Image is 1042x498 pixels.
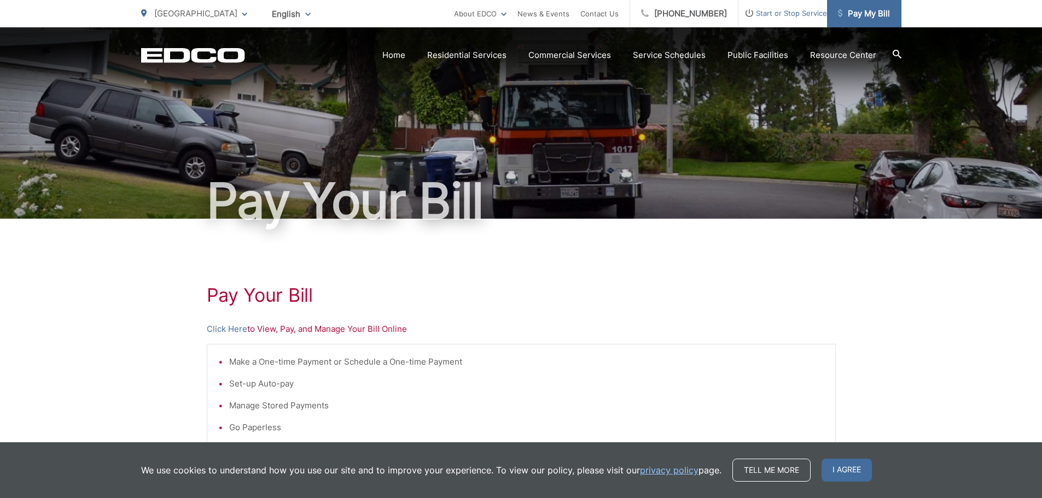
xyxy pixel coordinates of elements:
[141,174,901,229] h1: Pay Your Bill
[640,464,698,477] a: privacy policy
[382,49,405,62] a: Home
[229,399,824,412] li: Manage Stored Payments
[229,355,824,368] li: Make a One-time Payment or Schedule a One-time Payment
[633,49,706,62] a: Service Schedules
[207,284,836,306] h1: Pay Your Bill
[528,49,611,62] a: Commercial Services
[141,464,721,477] p: We use cookies to understand how you use our site and to improve your experience. To view our pol...
[154,8,237,19] span: [GEOGRAPHIC_DATA]
[727,49,788,62] a: Public Facilities
[810,49,876,62] a: Resource Center
[517,7,569,20] a: News & Events
[207,323,247,336] a: Click Here
[732,459,811,482] a: Tell me more
[264,4,319,24] span: English
[207,323,836,336] p: to View, Pay, and Manage Your Bill Online
[229,377,824,390] li: Set-up Auto-pay
[822,459,872,482] span: I agree
[454,7,507,20] a: About EDCO
[141,48,245,63] a: EDCD logo. Return to the homepage.
[838,7,890,20] span: Pay My Bill
[580,7,619,20] a: Contact Us
[229,421,824,434] li: Go Paperless
[427,49,507,62] a: Residential Services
